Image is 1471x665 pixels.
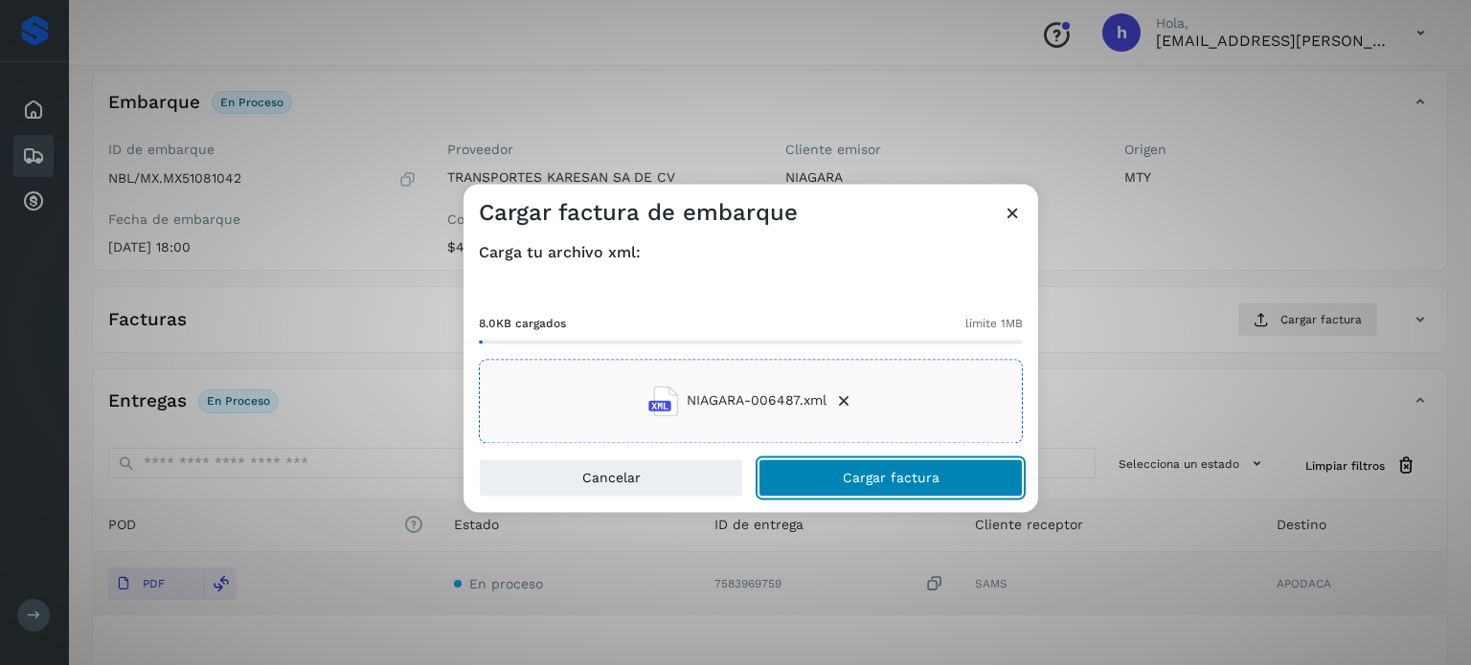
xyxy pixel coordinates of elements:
[479,458,743,497] button: Cancelar
[582,471,641,484] span: Cancelar
[479,243,1023,261] h4: Carga tu archivo xml:
[965,315,1023,332] span: límite 1MB
[843,471,939,484] span: Cargar factura
[758,458,1023,497] button: Cargar factura
[687,391,826,411] span: NIAGARA-006487.xml
[479,199,798,227] h3: Cargar factura de embarque
[479,315,566,332] span: 8.0KB cargados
